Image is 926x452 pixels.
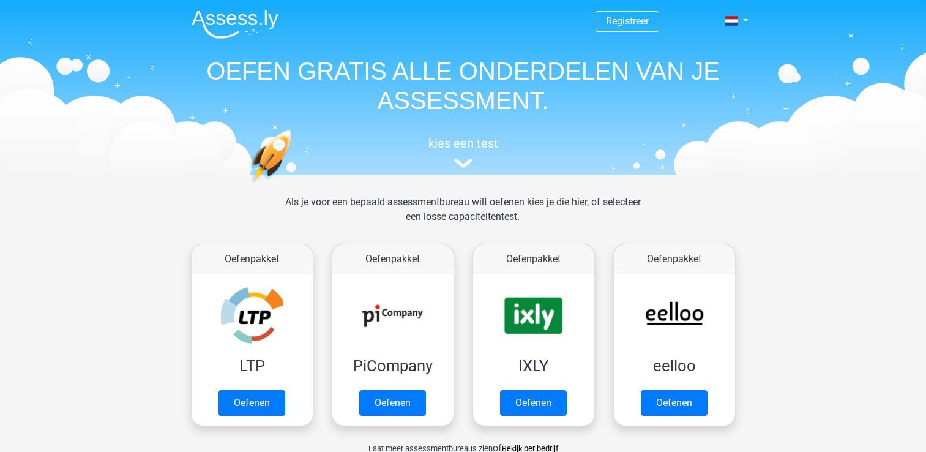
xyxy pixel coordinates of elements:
[606,15,649,27] a: Registreer
[641,390,708,416] a: Oefenen
[275,195,651,239] div: Als je voor een bepaald assessmentbureau wilt oefenen kies je die hier, of selecteer een losse ca...
[182,136,745,168] a: kies een test
[182,136,745,151] h5: kies een test
[192,10,278,39] img: Assessly
[454,159,472,168] img: assessment
[218,390,285,416] a: Oefenen
[359,390,426,416] a: Oefenen
[500,390,567,416] a: Oefenen
[182,56,745,115] h1: OEFEN GRATIS ALLE ONDERDELEN VAN JE ASSESSMENT.
[249,130,339,241] img: oefenen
